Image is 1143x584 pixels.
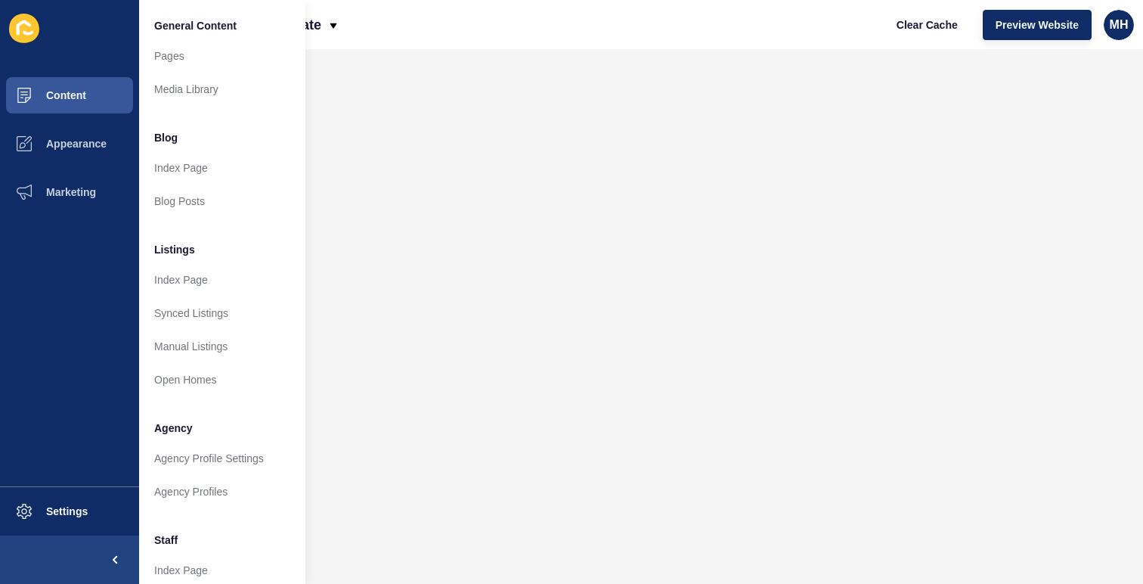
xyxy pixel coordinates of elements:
[139,363,305,396] a: Open Homes
[154,533,178,548] span: Staff
[139,330,305,363] a: Manual Listings
[154,130,178,145] span: Blog
[884,10,971,40] button: Clear Cache
[154,242,195,257] span: Listings
[139,475,305,508] a: Agency Profiles
[139,442,305,475] a: Agency Profile Settings
[139,73,305,106] a: Media Library
[139,263,305,297] a: Index Page
[154,421,193,436] span: Agency
[154,18,237,33] span: General Content
[996,17,1079,33] span: Preview Website
[139,151,305,185] a: Index Page
[139,39,305,73] a: Pages
[1110,17,1129,33] span: MH
[983,10,1092,40] button: Preview Website
[139,297,305,330] a: Synced Listings
[139,185,305,218] a: Blog Posts
[897,17,958,33] span: Clear Cache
